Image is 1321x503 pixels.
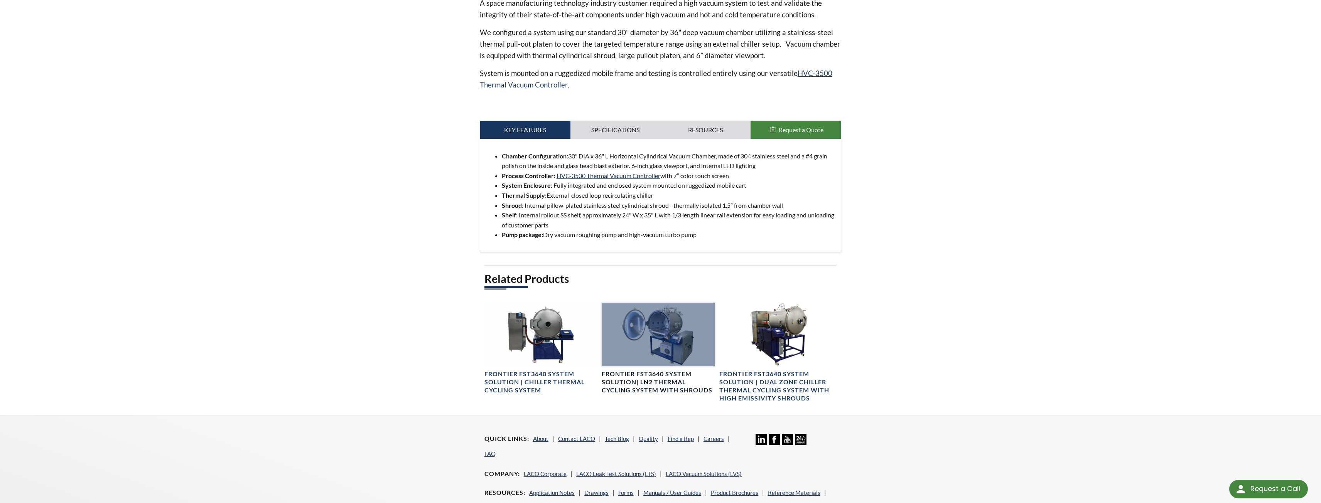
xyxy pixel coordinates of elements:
[533,435,548,442] a: About
[602,303,714,394] a: Thermal Cycling System (TVAC), angled view, door openFrontier FST3640 System Solution| LN2 Therma...
[795,434,806,445] img: 24/7 Support Icon
[529,489,575,496] a: Application Notes
[484,272,837,286] h2: Related Products
[795,439,806,446] a: 24/7 Support
[484,470,520,478] h4: Company
[779,126,823,133] span: Request a Quote
[1229,480,1308,498] div: Request a Call
[602,370,714,394] h4: Frontier FST3640 System Solution| LN2 Thermal Cycling System with Shrouds
[480,27,842,61] p: We configured a system using our standard 30" diameter by 36" deep vacuum chamber utilizing a sta...
[502,200,835,210] li: : Internal pillow-plated stainless steel cylindrical shroud - thermally isolated 1.5” from chambe...
[480,69,832,89] a: HVC-3500 Thermal Vacuum Controller
[711,489,758,496] a: Product Brochures
[668,435,694,442] a: Find a Rep
[480,121,570,139] a: Key Features
[751,121,841,139] button: Request a Quote
[618,489,634,496] a: Forms
[502,190,835,200] li: External closed loop recirculating chiller
[1250,480,1300,498] div: Request a Call
[502,172,555,179] strong: Process Controller:
[605,435,629,442] a: Tech Blog
[484,450,496,457] a: FAQ
[502,182,551,189] strong: System Enclosure
[666,470,742,477] a: LACO Vacuum Solutions (LVS)
[643,489,701,496] a: Manuals / User Guides
[719,303,832,402] a: Space simulation thermal vacuum system for temperature cycling of satellite components, angled vi...
[584,489,609,496] a: Drawings
[704,435,724,442] a: Careers
[502,171,835,181] li: with 7” color touch screen
[502,151,835,171] li: 30" DIA x 36" L Horizontal Cylindrical Vacuum Chamber, made of 304 stainless steel and a #4 grain...
[576,470,656,477] a: LACO Leak Test Solutions (LTS)
[480,67,842,91] p: System is mounted on a ruggedized mobile frame and testing is controlled entirely using our versa...
[502,230,835,240] li: Dry vacuum roughing pump and high-vacuum turbo pump
[502,152,568,160] strong: Chamber Configuration:
[484,370,597,394] h4: Frontier FST3640 System Solution | Chiller Thermal Cycling System
[1235,483,1247,495] img: round button
[484,435,529,443] h4: Quick Links
[502,210,835,230] li: : Internal rollout SS shelf, approximately 24" W x 35" L with 1/3 length linear rail extension fo...
[502,180,835,190] li: : Fully integrated and enclosed system mounted on ruggedized mobile cart
[502,202,522,209] strong: Shroud
[639,435,658,442] a: Quality
[570,121,661,139] a: Specifications
[502,192,547,199] strong: Thermal Supply:
[524,470,567,477] a: LACO Corporate
[502,211,516,219] strong: Shelf
[768,489,820,496] a: Reference Materials
[661,121,751,139] a: Resources
[557,172,660,179] a: HVC-3500 Thermal Vacuum Controller
[484,303,597,394] a: Thermal Cycling Vacuum System, front viewFrontier FST3640 System Solution | Chiller Thermal Cycli...
[502,231,543,238] strong: Pump package:
[558,435,595,442] a: Contact LACO
[484,489,525,497] h4: Resources
[719,370,832,402] h4: Frontier FST3640 System Solution | Dual Zone Chiller Thermal Cycling System with High Emissivity ...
